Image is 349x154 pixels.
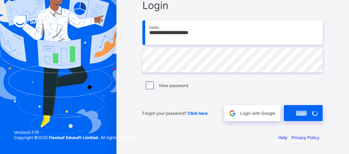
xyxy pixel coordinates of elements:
[228,109,236,117] img: google.396cfc9801f0270233282035f929180a.svg
[296,111,307,116] span: Login
[14,135,136,140] span: Copyright © 2025 All rights reserved.
[278,135,287,140] a: Help
[142,111,208,116] span: Forgot your password?
[187,111,208,116] a: Click here
[159,83,188,88] label: View password
[291,135,320,140] a: Privacy Policy
[240,111,275,116] span: Login with Google
[49,135,99,140] strong: Flexisaf Edusoft Limited.
[14,130,136,135] span: Version 0.1.19
[14,14,66,27] img: SAFSIMS Logo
